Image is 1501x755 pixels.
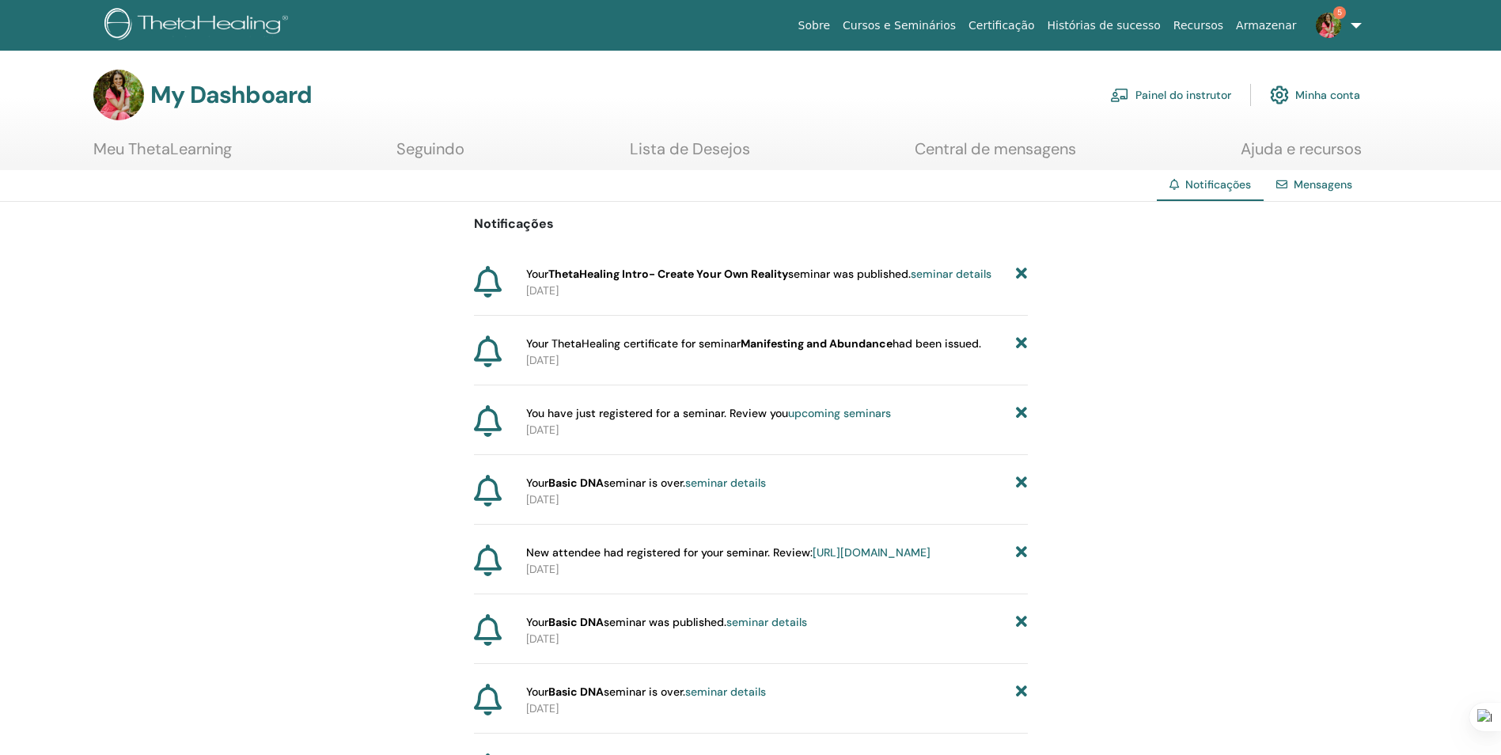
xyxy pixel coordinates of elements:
[792,11,836,40] a: Sobre
[685,476,766,490] a: seminar details
[630,139,750,170] a: Lista de Desejos
[526,266,991,283] span: Your seminar was published.
[526,684,766,700] span: Your seminar is over.
[1294,177,1352,192] a: Mensagens
[526,614,807,631] span: Your seminar was published.
[93,139,232,170] a: Meu ThetaLearning
[548,267,788,281] strong: ThetaHealing Intro- Create Your Own Reality
[962,11,1040,40] a: Certificação
[1110,78,1231,112] a: Painel do instrutor
[526,475,766,491] span: Your seminar is over.
[526,336,981,352] span: Your ThetaHealing certificate for seminar had been issued.
[741,336,893,351] b: Manifesting and Abundance
[548,685,604,699] strong: Basic DNA
[526,561,1028,578] p: [DATE]
[1230,11,1302,40] a: Armazenar
[526,631,1028,647] p: [DATE]
[813,545,931,560] a: [URL][DOMAIN_NAME]
[836,11,962,40] a: Cursos e Seminários
[526,700,1028,717] p: [DATE]
[911,267,991,281] a: seminar details
[93,70,144,120] img: default.jpg
[526,283,1028,299] p: [DATE]
[685,685,766,699] a: seminar details
[1333,6,1346,19] span: 5
[788,406,891,420] a: upcoming seminars
[104,8,294,44] img: logo.png
[474,214,1028,233] p: Notificações
[1241,139,1362,170] a: Ajuda e recursos
[150,81,312,109] h3: My Dashboard
[1270,82,1289,108] img: cog.svg
[1041,11,1167,40] a: Histórias de sucesso
[526,491,1028,508] p: [DATE]
[1316,13,1341,38] img: default.jpg
[548,476,604,490] strong: Basic DNA
[526,352,1028,369] p: [DATE]
[915,139,1076,170] a: Central de mensagens
[526,422,1028,438] p: [DATE]
[1185,177,1251,192] span: Notificações
[1167,11,1230,40] a: Recursos
[1110,88,1129,102] img: chalkboard-teacher.svg
[548,615,604,629] strong: Basic DNA
[396,139,464,170] a: Seguindo
[526,544,931,561] span: New attendee had registered for your seminar. Review:
[526,405,891,422] span: You have just registered for a seminar. Review you
[726,615,807,629] a: seminar details
[1270,78,1360,112] a: Minha conta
